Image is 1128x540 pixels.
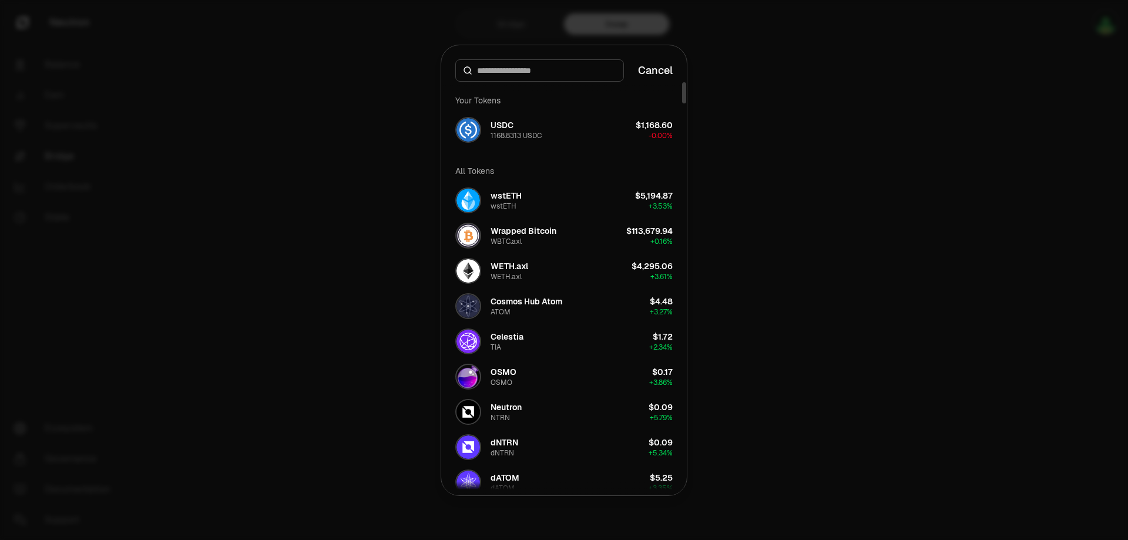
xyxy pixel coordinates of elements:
span: + 5.34% [649,448,673,458]
div: $1.72 [653,331,673,343]
span: + 3.35% [649,484,673,493]
button: Cancel [638,62,673,79]
img: dATOM Logo [456,471,480,494]
div: OSMO [491,366,516,378]
button: OSMO LogoOSMOOSMO$0.17+3.86% [448,359,680,394]
div: $1,168.60 [636,119,673,131]
div: $0.09 [649,437,673,448]
div: $4,295.06 [632,260,673,272]
button: dNTRN LogodNTRNdNTRN$0.09+5.34% [448,430,680,465]
button: ATOM LogoCosmos Hub AtomATOM$4.48+3.27% [448,289,680,324]
div: 1168.8313 USDC [491,131,542,140]
span: -0.00% [649,131,673,140]
div: USDC [491,119,513,131]
button: USDC LogoUSDC1168.8313 USDC$1,168.60-0.00% [448,112,680,147]
button: TIA LogoCelestiaTIA$1.72+2.34% [448,324,680,359]
button: dATOM LogodATOMdATOM$5.25+3.35% [448,465,680,500]
div: NTRN [491,413,510,422]
div: wstETH [491,190,522,202]
img: NTRN Logo [456,400,480,424]
div: WETH.axl [491,260,528,272]
div: $113,679.94 [626,225,673,237]
div: Celestia [491,331,523,343]
div: $5,194.87 [635,190,673,202]
div: WETH.axl [491,272,522,281]
img: ATOM Logo [456,294,480,318]
div: $5.25 [650,472,673,484]
button: wstETH LogowstETHwstETH$5,194.87+3.53% [448,183,680,218]
div: Wrapped Bitcoin [491,225,556,237]
span: + 0.16% [650,237,673,246]
div: wstETH [491,202,516,211]
div: dNTRN [491,437,518,448]
div: $0.09 [649,401,673,413]
span: + 2.34% [649,343,673,352]
div: dNTRN [491,448,514,458]
div: $0.17 [652,366,673,378]
img: OSMO Logo [456,365,480,388]
div: dATOM [491,484,515,493]
img: USDC Logo [456,118,480,142]
span: + 3.27% [650,307,673,317]
div: WBTC.axl [491,237,522,246]
img: WBTC.axl Logo [456,224,480,247]
button: WBTC.axl LogoWrapped BitcoinWBTC.axl$113,679.94+0.16% [448,218,680,253]
div: $4.48 [650,296,673,307]
img: dNTRN Logo [456,435,480,459]
img: TIA Logo [456,330,480,353]
div: All Tokens [448,159,680,183]
button: NTRN LogoNeutronNTRN$0.09+5.79% [448,394,680,430]
div: Cosmos Hub Atom [491,296,562,307]
button: WETH.axl LogoWETH.axlWETH.axl$4,295.06+3.61% [448,253,680,289]
div: TIA [491,343,501,352]
div: OSMO [491,378,512,387]
img: WETH.axl Logo [456,259,480,283]
span: + 5.79% [650,413,673,422]
span: + 3.53% [649,202,673,211]
span: + 3.86% [649,378,673,387]
div: dATOM [491,472,519,484]
div: Your Tokens [448,89,680,112]
div: Neutron [491,401,522,413]
div: ATOM [491,307,511,317]
span: + 3.61% [650,272,673,281]
img: wstETH Logo [456,189,480,212]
